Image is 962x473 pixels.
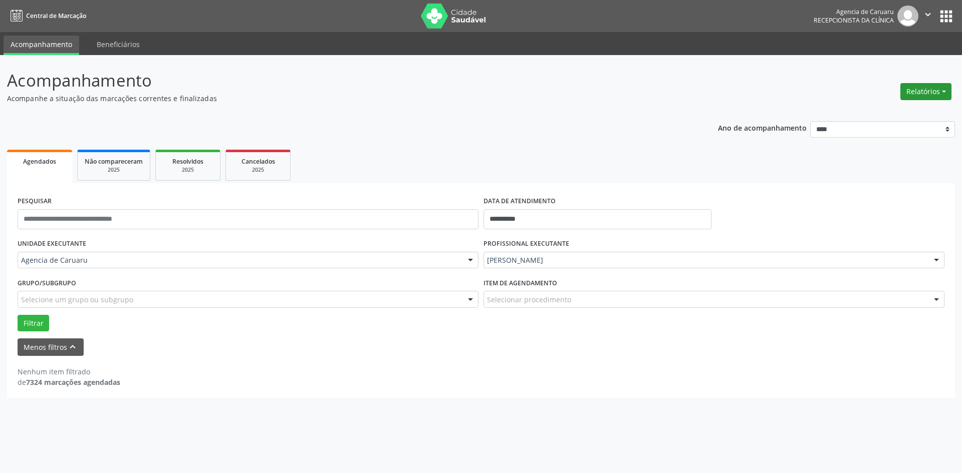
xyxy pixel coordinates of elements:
strong: 7324 marcações agendadas [26,377,120,387]
span: Agendados [23,157,56,166]
a: Beneficiários [90,36,147,53]
p: Acompanhamento [7,68,670,93]
span: Selecione um grupo ou subgrupo [21,294,133,305]
button: apps [937,8,955,25]
span: Cancelados [242,157,275,166]
span: Central de Marcação [26,12,86,20]
button: Filtrar [18,315,49,332]
span: Recepcionista da clínica [814,16,894,25]
label: Item de agendamento [484,275,557,291]
label: PESQUISAR [18,194,52,209]
label: UNIDADE EXECUTANTE [18,236,86,252]
div: 2025 [163,166,213,174]
i:  [922,9,933,20]
div: de [18,377,120,387]
span: Agencia de Caruaru [21,255,458,265]
img: img [897,6,918,27]
a: Acompanhamento [4,36,79,55]
p: Acompanhe a situação das marcações correntes e finalizadas [7,93,670,104]
div: Agencia de Caruaru [814,8,894,16]
label: DATA DE ATENDIMENTO [484,194,556,209]
a: Central de Marcação [7,8,86,24]
label: PROFISSIONAL EXECUTANTE [484,236,569,252]
p: Ano de acompanhamento [718,121,807,134]
span: [PERSON_NAME] [487,255,924,265]
i: keyboard_arrow_up [67,341,78,352]
label: Grupo/Subgrupo [18,275,76,291]
span: Selecionar procedimento [487,294,571,305]
div: 2025 [85,166,143,174]
span: Resolvidos [172,157,203,166]
div: 2025 [233,166,283,174]
button:  [918,6,937,27]
div: Nenhum item filtrado [18,366,120,377]
span: Não compareceram [85,157,143,166]
button: Menos filtroskeyboard_arrow_up [18,338,84,356]
button: Relatórios [900,83,951,100]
